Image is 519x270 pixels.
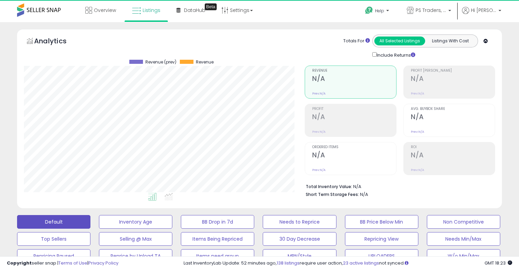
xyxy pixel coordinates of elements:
button: Non Competitive [427,215,500,229]
button: Listings With Cost [425,37,476,45]
b: Total Inventory Value: [306,184,352,189]
h5: Analytics [34,36,80,47]
span: N/A [360,191,368,198]
a: Privacy Policy [88,260,118,266]
span: Profit [312,107,396,111]
span: Help [375,8,384,14]
small: Prev: N/A [411,130,424,134]
strong: Copyright [7,260,32,266]
span: Hi [PERSON_NAME] [471,7,496,14]
button: BB Price Below Min [345,215,418,229]
button: Repricing Paused [17,249,90,263]
span: 2025-10-10 18:23 GMT [485,260,512,266]
a: 23 active listings [343,260,379,266]
button: All Selected Listings [374,37,425,45]
div: Last InventoryLab Update: 52 minutes ago, require user action, not synced. [184,260,512,267]
button: Repricing View [345,232,418,246]
button: MPN/Style [263,249,336,263]
span: ROI [411,145,495,149]
h2: N/A [411,151,495,160]
div: Tooltip anchor [205,3,217,10]
button: Items Being Repriced [181,232,254,246]
span: DataHub [184,7,205,14]
button: Needs to Reprice [263,215,336,229]
small: Prev: N/A [312,130,326,134]
div: Totals For [343,38,370,44]
a: Hi [PERSON_NAME] [462,7,501,22]
span: Revenue (prev) [145,60,176,65]
button: Top Sellers [17,232,90,246]
button: Default [17,215,90,229]
span: Ordered Items [312,145,396,149]
button: UPLOADERS [345,249,418,263]
h2: N/A [411,113,495,122]
span: Listings [143,7,160,14]
h2: N/A [411,75,495,84]
h2: N/A [312,75,396,84]
span: PS Traders, LLC [416,7,446,14]
small: Prev: N/A [411,168,424,172]
button: Reprice by Upload TA [99,249,172,263]
span: Revenue [312,69,396,73]
button: Inventory Age [99,215,172,229]
button: 30 Day Decrease [263,232,336,246]
div: Include Returns [367,51,423,59]
button: Needs Min/Max [427,232,500,246]
button: BB Drop in 7d [181,215,254,229]
button: Selling @ Max [99,232,172,246]
small: Prev: N/A [411,91,424,96]
h2: N/A [312,151,396,160]
li: N/A [306,182,490,190]
a: Help [360,1,396,22]
small: Prev: N/A [312,168,326,172]
i: Get Help [365,6,373,15]
span: Overview [94,7,116,14]
button: Items need group [181,249,254,263]
button: W/o Min/Max [427,249,500,263]
span: Profit [PERSON_NAME] [411,69,495,73]
b: Short Term Storage Fees: [306,191,359,197]
div: seller snap | | [7,260,118,267]
a: 138 listings [277,260,300,266]
h2: N/A [312,113,396,122]
span: Avg. Buybox Share [411,107,495,111]
a: Terms of Use [58,260,87,266]
span: Revenue [196,60,214,65]
small: Prev: N/A [312,91,326,96]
